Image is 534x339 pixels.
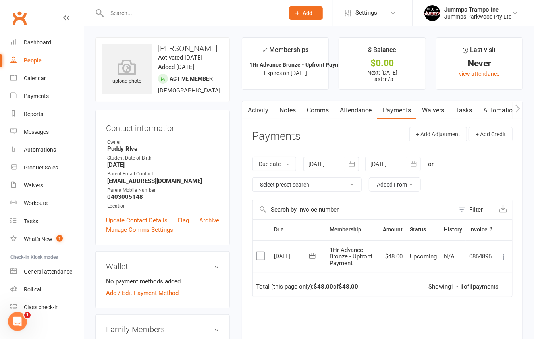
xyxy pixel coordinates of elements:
a: view attendance [459,71,499,77]
strong: 1 - 1 [451,283,464,290]
td: 0864896 [466,240,495,273]
input: Search by invoice number [253,200,454,219]
th: Status [406,220,440,240]
a: Comms [301,101,334,119]
iframe: Intercom live chat [8,312,27,331]
div: Location [107,202,219,210]
button: Add [289,6,323,20]
div: Waivers [24,182,43,189]
div: Product Sales [24,164,58,171]
a: Class kiosk mode [10,299,84,316]
th: Due [270,220,326,240]
h3: [PERSON_NAME] [102,44,223,53]
span: Active member [170,75,213,82]
a: Flag [178,216,189,225]
span: [DEMOGRAPHIC_DATA] [158,87,220,94]
div: Tasks [24,218,38,224]
a: Tasks [10,212,84,230]
a: Update Contact Details [106,216,168,225]
a: Payments [377,101,416,119]
span: Upcoming [410,253,437,260]
a: Waivers [416,101,450,119]
div: Dashboard [24,39,51,46]
a: Workouts [10,195,84,212]
div: Payments [24,93,49,99]
div: Roll call [24,286,42,293]
a: What's New1 [10,230,84,248]
strong: [EMAIL_ADDRESS][DOMAIN_NAME] [107,177,219,185]
div: Parent Email Contact [107,170,219,178]
div: Showing of payments [428,283,499,290]
button: Added From [369,177,421,192]
span: 1 [24,312,31,318]
span: Settings [355,4,377,22]
a: Dashboard [10,34,84,52]
div: Parent Mobile Number [107,187,219,194]
strong: 1 [469,283,473,290]
strong: $48.00 [314,283,333,290]
span: N/A [444,253,455,260]
h3: Payments [252,130,301,143]
div: Jummps Trampoline [444,6,512,13]
div: Memberships [262,45,308,60]
th: Amount [379,220,406,240]
button: + Add Credit [469,127,513,141]
div: Class check-in [24,304,59,310]
time: Activated [DATE] [158,54,202,61]
div: Automations [24,146,56,153]
div: Filter [469,205,483,214]
div: $ Balance [368,45,397,59]
div: Jummps Parkwood Pty Ltd [444,13,512,20]
a: Messages [10,123,84,141]
a: People [10,52,84,69]
a: Payments [10,87,84,105]
button: + Add Adjustment [409,127,467,141]
div: Student Date of Birth [107,154,219,162]
span: 1Hr Advance Bronze - Upfront Payment [330,247,372,267]
img: thumb_image1698795904.png [424,5,440,21]
input: Search... [104,8,279,19]
h3: Contact information [106,121,219,133]
strong: [DATE] [107,161,219,168]
a: Archive [199,216,219,225]
a: Automations [10,141,84,159]
div: Last visit [463,45,496,59]
div: Calendar [24,75,46,81]
strong: $48.00 [339,283,358,290]
i: ✓ [262,46,267,54]
strong: Puddy RIve [107,145,219,152]
strong: 1Hr Advance Bronze - Upfront Payment [249,62,348,68]
span: Add [303,10,313,16]
div: $0.00 [346,59,418,67]
div: upload photo [102,59,152,85]
a: Attendance [334,101,377,119]
time: Added [DATE] [158,64,194,71]
th: History [440,220,466,240]
div: Owner [107,139,219,146]
h3: Family Members [106,325,219,334]
button: Filter [454,200,494,219]
div: Reports [24,111,43,117]
button: Due date [252,157,296,171]
span: 1 [56,235,63,242]
div: General attendance [24,268,72,275]
div: People [24,57,42,64]
a: Waivers [10,177,84,195]
span: Expires on [DATE] [264,70,307,76]
a: Calendar [10,69,84,87]
h3: Wallet [106,262,219,271]
strong: 0403005148 [107,193,219,200]
a: Product Sales [10,159,84,177]
div: or [428,159,434,169]
div: [DATE] [274,250,310,262]
div: Never [443,59,515,67]
a: Reports [10,105,84,123]
th: Invoice # [466,220,495,240]
a: Manage Comms Settings [106,225,173,235]
a: General attendance kiosk mode [10,263,84,281]
a: Roll call [10,281,84,299]
div: Workouts [24,200,48,206]
a: Activity [242,101,274,119]
li: No payment methods added [106,277,219,286]
a: Add / Edit Payment Method [106,288,179,298]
